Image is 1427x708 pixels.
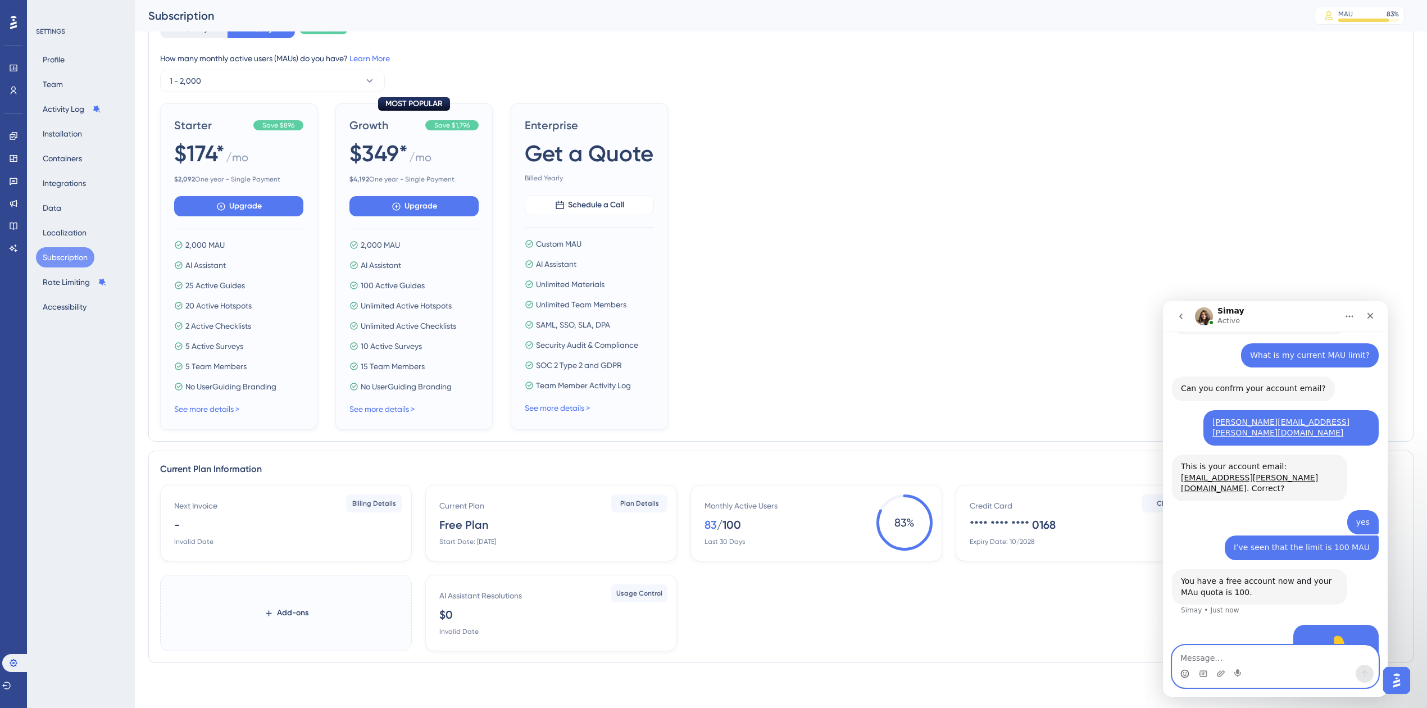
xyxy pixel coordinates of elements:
button: Upload attachment [53,368,62,377]
button: Start recording [71,368,80,377]
span: AI Assistant [185,258,226,272]
div: - [174,517,180,533]
span: $174* [174,138,225,169]
div: MAU [1338,10,1353,19]
span: Save $896 [262,121,294,130]
a: Learn More [349,54,390,63]
div: Invalid Date [439,627,479,636]
span: $349* [349,138,408,169]
span: SOC 2 Type 2 and GDPR [536,358,622,372]
span: Unlimited Team Members [536,298,626,311]
span: 15 Team Members [361,360,425,373]
span: No UserGuiding Branding [361,380,452,393]
button: Gif picker [35,368,44,377]
div: Expiry Date: 10/2028 [970,537,1035,546]
div: MOST POPULAR [378,97,450,111]
div: Invalid Date [174,537,213,546]
div: Last 30 Days [705,537,745,546]
span: Usage Control [616,589,662,598]
button: Usage Control [611,584,667,602]
span: Add-ons [277,606,308,620]
span: No UserGuiding Branding [185,380,276,393]
span: AI Assistant [361,258,401,272]
span: / mo [226,149,248,170]
span: Billing Details [352,499,396,508]
a: See more details > [525,403,590,412]
button: Change [1142,494,1198,512]
div: 83 [705,517,717,533]
span: Upgrade [229,199,262,213]
button: Activity Log [36,99,108,119]
textarea: Message… [10,344,215,364]
button: Data [36,198,68,218]
div: Credit Card [970,499,1012,512]
div: SETTINGS [36,27,127,36]
iframe: Intercom live chat [1163,301,1388,697]
span: 5 Team Members [185,360,247,373]
span: 100 Active Guides [361,279,425,292]
span: AI Assistant [536,257,576,271]
button: Localization [36,223,93,243]
span: Upgrade [405,199,437,213]
span: 2 Active Checklists [185,319,251,333]
button: Installation [36,124,89,144]
button: Plan Details [611,494,667,512]
span: Starter [174,117,249,133]
div: Subscription [148,8,1287,24]
span: Unlimited Materials [536,278,605,291]
span: 5 Active Surveys [185,339,243,353]
span: Plan Details [620,499,659,508]
span: / mo [409,149,431,170]
b: $ 2,092 [174,175,195,183]
div: $0 [439,607,453,623]
b: $ 4,192 [349,175,369,183]
button: Schedule a Call [525,195,654,215]
button: Billing Details [346,494,402,512]
button: Team [36,74,70,94]
span: Team Member Activity Log [536,379,631,392]
div: AI Assistant Resolutions [439,589,522,602]
span: 83 % [876,494,933,551]
div: Monthly Active Users [705,499,778,512]
span: 10 Active Surveys [361,339,422,353]
span: Schedule a Call [568,198,624,212]
button: Upgrade [174,196,303,216]
span: Custom MAU [536,237,581,251]
div: Marianna says… [9,324,216,411]
button: Integrations [36,173,93,193]
button: Containers [36,148,89,169]
div: Current Plan Information [160,462,1402,476]
button: 1 - 2,000 [160,70,385,92]
div: / 100 [717,517,741,533]
span: Save $1,796 [434,121,470,130]
a: See more details > [174,405,239,414]
span: Growth [349,117,421,133]
button: Send a message… [193,364,211,382]
div: Free Plan [439,517,488,533]
span: 2,000 MAU [185,238,225,252]
button: Profile [36,49,71,70]
div: thumbs up [130,324,216,398]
